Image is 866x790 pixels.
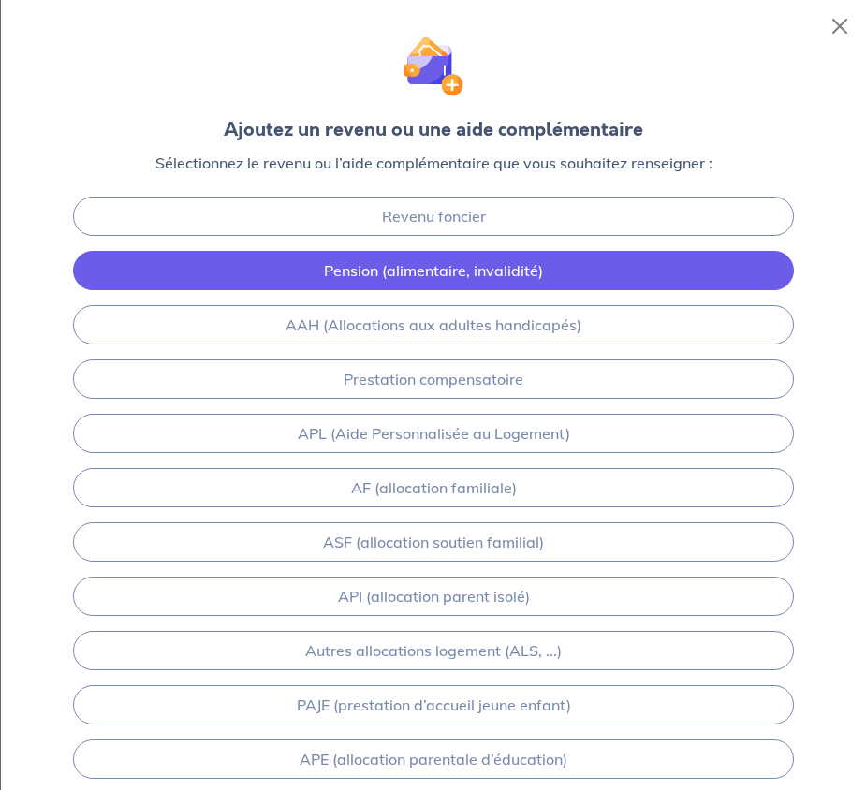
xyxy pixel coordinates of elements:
[73,251,794,290] a: Pension (alimentaire, invalidité)
[73,522,794,562] a: ASF (allocation soutien familial)
[825,11,855,41] button: Close
[73,359,794,399] a: Prestation compensatoire
[224,116,643,144] div: Ajoutez un revenu ou une aide complémentaire
[73,197,794,236] a: Revenu foncier
[73,577,794,616] a: API (allocation parent isolé)
[155,152,712,174] p: Sélectionnez le revenu ou l’aide complémentaire que vous souhaitez renseigner :
[73,468,794,507] a: AF (allocation familiale)
[404,36,464,96] img: illu_wallet.svg
[73,414,794,453] a: APL (Aide Personnalisée au Logement)
[73,631,794,670] a: Autres allocations logement (ALS, ...)
[73,305,794,344] a: AAH (Allocations aux adultes handicapés)
[73,739,794,779] a: APE (allocation parentale d’éducation)
[73,685,794,724] a: PAJE (prestation d’accueil jeune enfant)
